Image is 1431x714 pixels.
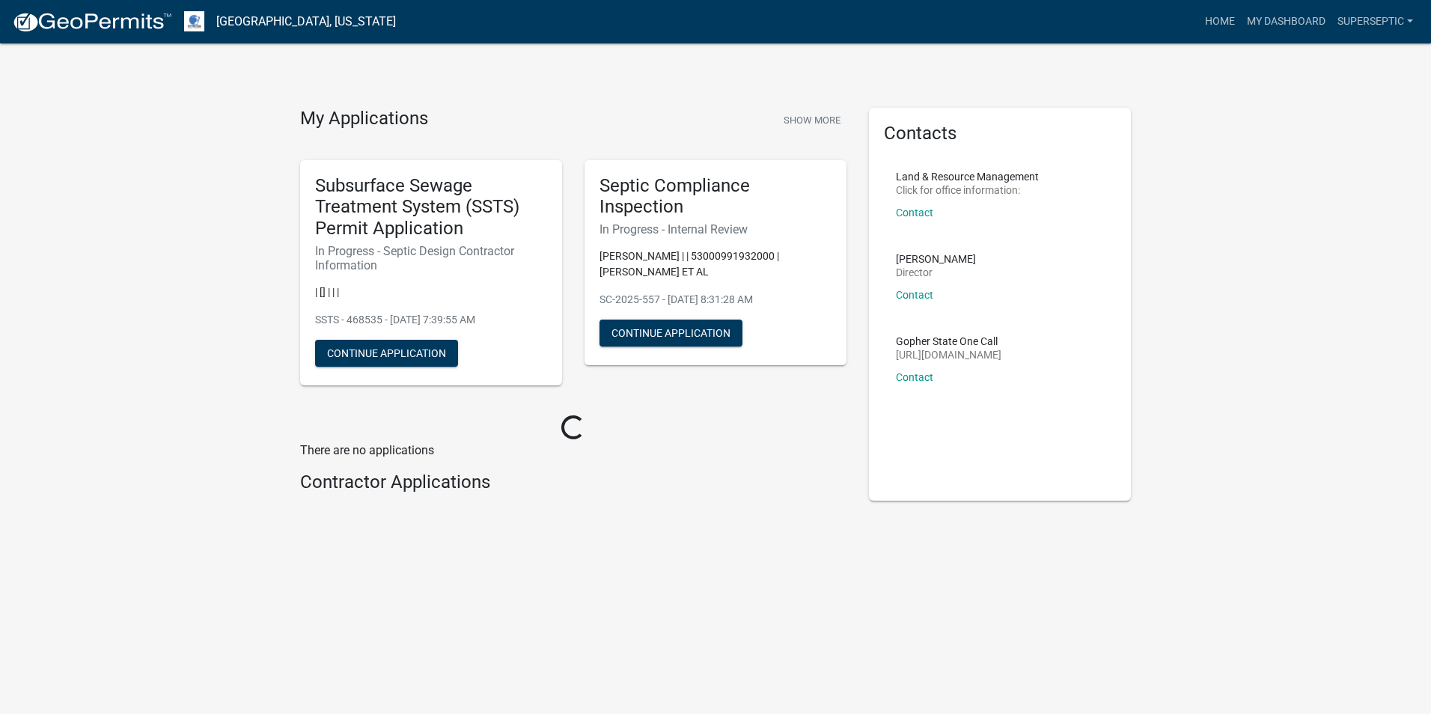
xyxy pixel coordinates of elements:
[896,254,976,264] p: [PERSON_NAME]
[896,289,933,301] a: Contact
[896,267,976,278] p: Director
[599,222,832,237] h6: In Progress - Internal Review
[1199,7,1241,36] a: Home
[884,123,1116,144] h5: Contacts
[1241,7,1331,36] a: My Dashboard
[599,292,832,308] p: SC-2025-557 - [DATE] 8:31:28 AM
[896,350,1001,360] p: [URL][DOMAIN_NAME]
[778,108,846,132] button: Show More
[896,185,1039,195] p: Click for office information:
[599,175,832,219] h5: Septic Compliance Inspection
[216,9,396,34] a: [GEOGRAPHIC_DATA], [US_STATE]
[184,11,204,31] img: Otter Tail County, Minnesota
[599,248,832,280] p: [PERSON_NAME] | | 53000991932000 | [PERSON_NAME] ET AL
[315,244,547,272] h6: In Progress - Septic Design Contractor Information
[315,312,547,328] p: SSTS - 468535 - [DATE] 7:39:55 AM
[315,175,547,239] h5: Subsurface Sewage Treatment System (SSTS) Permit Application
[300,472,846,493] h4: Contractor Applications
[896,207,933,219] a: Contact
[599,320,742,347] button: Continue Application
[1331,7,1419,36] a: SuperSeptic
[896,171,1039,182] p: Land & Resource Management
[315,284,547,300] p: | [] | | |
[300,108,428,130] h4: My Applications
[896,371,933,383] a: Contact
[315,340,458,367] button: Continue Application
[300,442,846,460] p: There are no applications
[896,336,1001,347] p: Gopher State One Call
[300,472,846,499] wm-workflow-list-section: Contractor Applications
